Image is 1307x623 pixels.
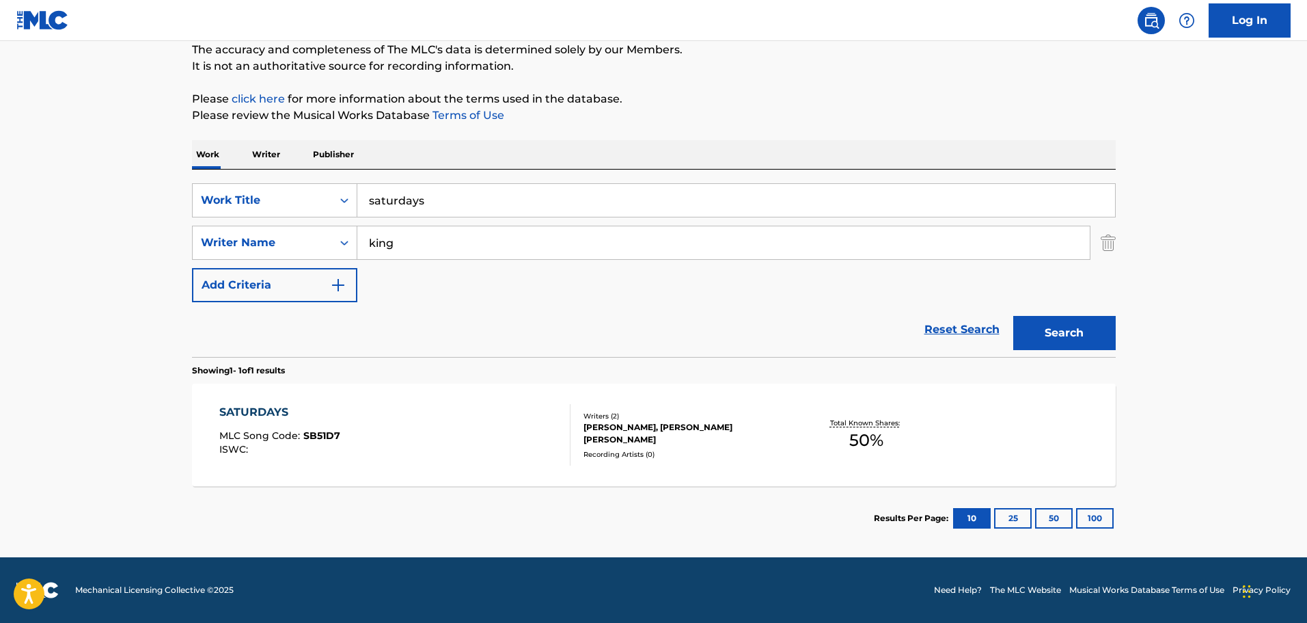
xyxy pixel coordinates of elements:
[1243,571,1251,612] div: Drag
[201,192,324,209] div: Work Title
[192,384,1116,486] a: SATURDAYSMLC Song Code:SB51D7ISWC:Writers (2)[PERSON_NAME], [PERSON_NAME] [PERSON_NAME]Recording ...
[918,315,1006,345] a: Reset Search
[1143,12,1159,29] img: search
[16,582,59,598] img: logo
[248,140,284,169] p: Writer
[192,140,223,169] p: Work
[830,418,903,428] p: Total Known Shares:
[994,508,1032,529] button: 25
[583,449,790,460] div: Recording Artists ( 0 )
[201,235,324,251] div: Writer Name
[16,10,69,30] img: MLC Logo
[192,107,1116,124] p: Please review the Musical Works Database
[583,421,790,446] div: [PERSON_NAME], [PERSON_NAME] [PERSON_NAME]
[1239,557,1307,623] iframe: Chat Widget
[303,429,340,442] span: SB51D7
[1069,584,1224,596] a: Musical Works Database Terms of Use
[309,140,358,169] p: Publisher
[219,404,340,421] div: SATURDAYS
[583,411,790,421] div: Writers ( 2 )
[192,58,1116,75] p: It is not an authoritative source for recording information.
[1013,316,1116,350] button: Search
[430,109,504,122] a: Terms of Use
[219,429,303,442] span: MLC Song Code :
[1233,584,1291,596] a: Privacy Policy
[1209,3,1291,38] a: Log In
[874,512,952,525] p: Results Per Page:
[330,277,346,293] img: 9d2ae6d4665cec9f34b9.svg
[75,584,234,596] span: Mechanical Licensing Collective © 2025
[1138,7,1165,34] a: Public Search
[934,584,982,596] a: Need Help?
[953,508,991,529] button: 10
[1173,7,1200,34] div: Help
[192,268,357,302] button: Add Criteria
[192,364,285,377] p: Showing 1 - 1 of 1 results
[232,92,285,105] a: click here
[1101,226,1116,260] img: Delete Criterion
[990,584,1061,596] a: The MLC Website
[849,428,883,453] span: 50 %
[1076,508,1114,529] button: 100
[219,443,251,455] span: ISWC :
[192,91,1116,107] p: Please for more information about the terms used in the database.
[192,42,1116,58] p: The accuracy and completeness of The MLC's data is determined solely by our Members.
[1179,12,1195,29] img: help
[1035,508,1073,529] button: 50
[192,183,1116,357] form: Search Form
